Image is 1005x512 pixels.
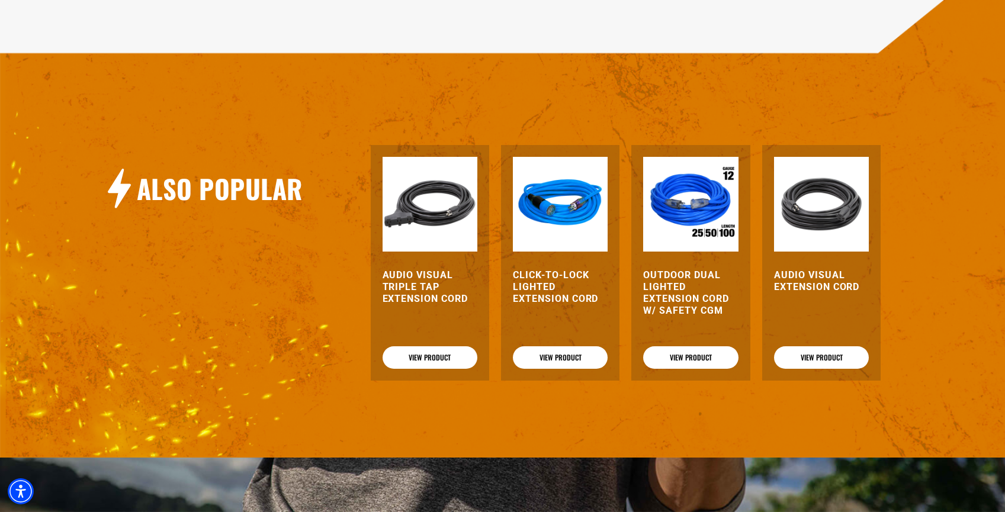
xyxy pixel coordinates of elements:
[643,346,738,369] a: View Product
[137,172,303,205] h2: Also Popular
[383,346,477,369] a: View Product
[383,157,477,252] img: black
[774,269,869,293] a: Audio Visual Extension Cord
[8,478,34,504] div: Accessibility Menu
[643,157,738,252] img: Outdoor Dual Lighted Extension Cord w/ Safety CGM
[643,269,738,317] a: Outdoor Dual Lighted Extension Cord w/ Safety CGM
[513,346,608,369] a: View Product
[513,157,608,252] img: blue
[513,269,608,305] a: Click-to-Lock Lighted Extension Cord
[383,269,477,305] a: Audio Visual Triple Tap Extension Cord
[774,346,869,369] a: View Product
[774,157,869,252] img: black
